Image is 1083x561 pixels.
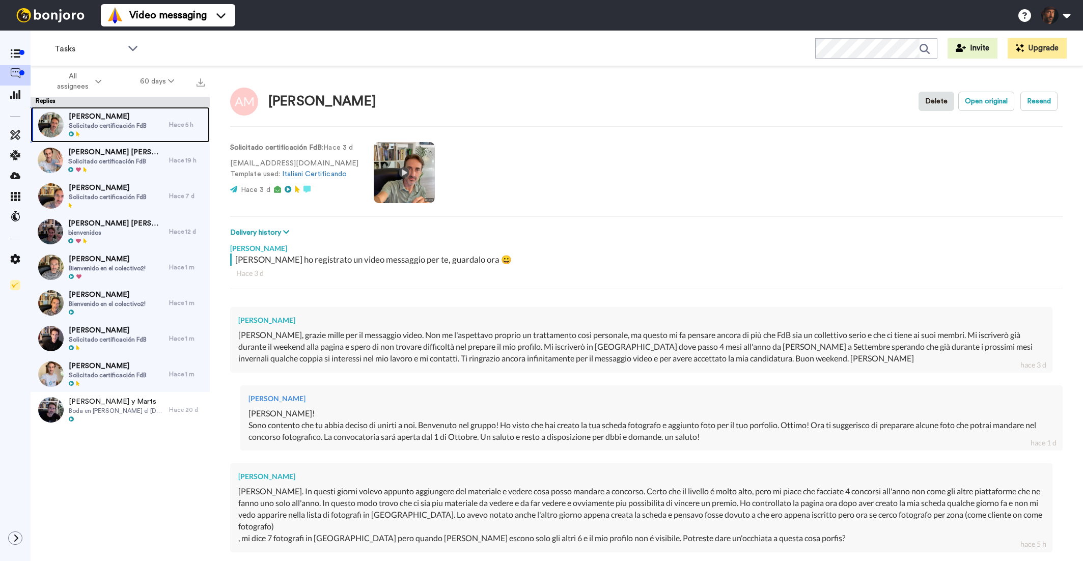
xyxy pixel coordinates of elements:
[169,370,205,378] div: Hace 1 m
[241,186,270,193] span: Hace 3 d
[268,94,376,109] div: [PERSON_NAME]
[38,219,63,244] img: 8cfd27fc-20aa-4c6e-b48b-d3b5c96c05fa-thumb.jpg
[31,214,210,249] a: [PERSON_NAME] [PERSON_NAME]bienvenidosHace 12 d
[68,229,164,237] span: bienvenidos
[169,406,205,414] div: Hace 20 d
[68,147,164,157] span: [PERSON_NAME] [PERSON_NAME]
[10,280,20,290] img: Checklist.svg
[238,329,1044,364] div: [PERSON_NAME], grazie mille per il messaggio video. Non me l'aspettavo proprio un trattamento cos...
[235,254,1060,266] div: [PERSON_NAME] ho registrato un video messaggio per te, guardalo ora 😀
[69,290,146,300] span: [PERSON_NAME]
[38,397,64,423] img: 634a6568-9ea4-4647-9d25-9272ea441ac7-thumb.jpg
[1020,539,1046,549] div: hace 5 h
[69,361,147,371] span: [PERSON_NAME]
[31,285,210,321] a: [PERSON_NAME]Bienvenido en el colectivo2!Hace 1 m
[169,192,205,200] div: Hace 7 d
[38,326,64,351] img: feb29671-45fb-4ae6-bdb6-ed9c08f7e3e3-thumb.jpg
[958,92,1014,111] button: Open original
[238,486,1044,544] div: [PERSON_NAME]. In questi giorni volevo appunto aggiungere del materiale e vedere cosa posso manda...
[69,325,147,335] span: [PERSON_NAME]
[230,144,322,151] strong: Solicitado certificación FdB
[68,157,164,165] span: Solicitado certificación FdB
[1031,438,1057,448] div: hace 1 d
[1020,92,1058,111] button: Resend
[230,88,258,116] img: Image of Andrea Martinetti
[169,334,205,343] div: Hace 1 m
[236,268,1057,278] div: Hace 3 d
[230,143,358,153] p: : Hace 3 d
[282,171,347,178] a: Italiani Certificando
[169,156,205,164] div: Hace 19 h
[1020,360,1046,370] div: hace 3 d
[38,148,63,173] img: 9fb4516d-fe29-45ae-80c4-76c673d8d575-thumb.jpg
[54,43,123,55] span: Tasks
[129,8,207,22] span: Video messaging
[31,392,210,428] a: [PERSON_NAME] y MartsBoda en [PERSON_NAME] el [DATE]Hace 20 d
[69,111,147,122] span: [PERSON_NAME]
[69,254,146,264] span: [PERSON_NAME]
[31,356,210,392] a: [PERSON_NAME]Solicitado certificación FdBHace 1 m
[31,321,210,356] a: [PERSON_NAME]Solicitado certificación FdBHace 1 m
[69,183,147,193] span: [PERSON_NAME]
[31,178,210,214] a: [PERSON_NAME]Solicitado certificación FdBHace 7 d
[69,407,164,415] span: Boda en [PERSON_NAME] el [DATE]
[69,193,147,201] span: Solicitado certificación FdB
[38,290,64,316] img: 40a4e510-ce81-47e7-81f3-88b1aa1984d2-thumb.jpg
[1008,38,1067,59] button: Upgrade
[919,92,954,111] button: Delete
[38,361,64,387] img: 5d8232d3-88fa-4170-b255-6b8d9665c586-thumb.jpg
[52,71,93,92] span: All assignees
[31,97,210,107] div: Replies
[12,8,89,22] img: bj-logo-header-white.svg
[230,227,292,238] button: Delivery history
[169,299,205,307] div: Hace 1 m
[230,158,358,180] p: [EMAIL_ADDRESS][DOMAIN_NAME] Template used:
[169,228,205,236] div: Hace 12 d
[238,471,1044,482] div: [PERSON_NAME]
[248,394,1054,404] div: [PERSON_NAME]
[193,74,208,89] button: Export all results that match these filters now.
[38,183,64,209] img: 4d40fe9f-106d-4c5e-a975-0c7c8ec4a466-thumb.jpg
[69,264,146,272] span: Bienvenido en el colectivo2!
[248,408,1054,443] div: [PERSON_NAME]! Sono contento che tu abbia deciso di unirti a noi. Benvenuto nel gruppo! Ho visto ...
[68,218,164,229] span: [PERSON_NAME] [PERSON_NAME]
[69,397,164,407] span: [PERSON_NAME] y Marts
[238,315,1044,325] div: [PERSON_NAME]
[197,78,205,87] img: export.svg
[38,255,64,280] img: bce5ef24-6920-4fc3-a3d6-808e6f93f7a1-thumb.jpg
[69,122,147,130] span: Solicitado certificación FdB
[121,72,193,91] button: 60 days
[33,67,121,96] button: All assignees
[948,38,997,59] button: Invite
[169,121,205,129] div: Hace 5 h
[31,143,210,178] a: [PERSON_NAME] [PERSON_NAME]Solicitado certificación FdBHace 19 h
[107,7,123,23] img: vm-color.svg
[69,300,146,308] span: Bienvenido en el colectivo2!
[31,249,210,285] a: [PERSON_NAME]Bienvenido en el colectivo2!Hace 1 m
[69,335,147,344] span: Solicitado certificación FdB
[69,371,147,379] span: Solicitado certificación FdB
[31,107,210,143] a: [PERSON_NAME]Solicitado certificación FdBHace 5 h
[38,112,64,137] img: b7f9575d-de6d-4c38-a383-992da0d8a27d-thumb.jpg
[230,238,1063,254] div: [PERSON_NAME]
[169,263,205,271] div: Hace 1 m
